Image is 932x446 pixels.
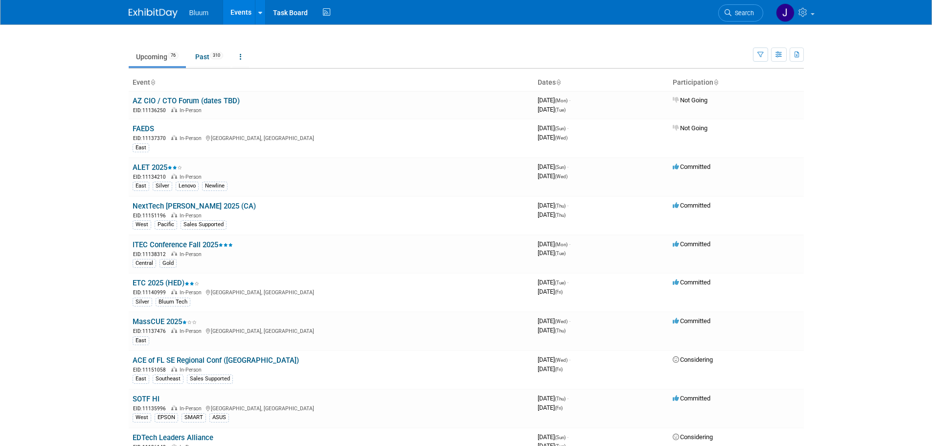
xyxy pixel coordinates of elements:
[202,182,227,190] div: Newline
[538,327,566,334] span: [DATE]
[555,174,568,179] span: (Wed)
[133,298,152,306] div: Silver
[555,135,568,141] span: (Wed)
[538,249,566,257] span: [DATE]
[555,367,563,372] span: (Fri)
[569,240,570,248] span: -
[538,240,570,248] span: [DATE]
[555,289,563,295] span: (Fri)
[187,375,233,383] div: Sales Supported
[156,298,190,306] div: Bluum Tech
[188,47,230,66] a: Past310
[555,435,566,440] span: (Sun)
[129,47,186,66] a: Upcoming76
[189,9,209,17] span: Bluum
[180,289,205,296] span: In-Person
[555,328,566,333] span: (Thu)
[713,78,718,86] a: Sort by Participation Type
[133,395,159,403] a: SOTF HI
[567,124,568,132] span: -
[171,135,177,140] img: In-Person Event
[555,319,568,324] span: (Wed)
[133,213,170,218] span: EID: 11151196
[555,203,566,209] span: (Thu)
[538,404,563,411] span: [DATE]
[180,251,205,258] span: In-Person
[569,356,570,363] span: -
[538,317,570,325] span: [DATE]
[538,279,568,286] span: [DATE]
[133,375,149,383] div: East
[209,413,229,422] div: ASUS
[538,96,570,104] span: [DATE]
[556,78,561,86] a: Sort by Start Date
[133,134,530,142] div: [GEOGRAPHIC_DATA], [GEOGRAPHIC_DATA]
[567,202,568,209] span: -
[133,329,170,334] span: EID: 11137476
[210,52,223,59] span: 310
[673,202,710,209] span: Committed
[538,395,568,402] span: [DATE]
[555,126,566,131] span: (Sun)
[673,96,707,104] span: Not Going
[133,279,199,287] a: ETC 2025 (HED)
[171,251,177,256] img: In-Person Event
[176,182,199,190] div: Lenovo
[555,98,568,103] span: (Mon)
[155,413,178,422] div: EPSON
[669,74,804,91] th: Participation
[673,279,710,286] span: Committed
[133,136,170,141] span: EID: 11137370
[538,124,568,132] span: [DATE]
[180,107,205,114] span: In-Person
[153,182,172,190] div: Silver
[673,433,713,441] span: Considering
[133,202,256,211] a: NextTech [PERSON_NAME] 2025 (CA)
[180,212,205,219] span: In-Person
[538,211,566,218] span: [DATE]
[133,108,170,113] span: EID: 11136250
[171,405,177,410] img: In-Person Event
[133,259,156,268] div: Central
[673,356,713,363] span: Considering
[180,367,205,373] span: In-Person
[538,433,568,441] span: [DATE]
[555,251,566,256] span: (Tue)
[555,242,568,247] span: (Mon)
[129,74,534,91] th: Event
[569,96,570,104] span: -
[150,78,155,86] a: Sort by Event Name
[133,327,530,335] div: [GEOGRAPHIC_DATA], [GEOGRAPHIC_DATA]
[133,163,182,172] a: ALET 2025
[182,413,206,422] div: SMART
[133,124,154,133] a: FAEDS
[534,74,669,91] th: Dates
[171,289,177,294] img: In-Person Event
[180,174,205,180] span: In-Person
[133,96,240,105] a: AZ CIO / CTO Forum (dates TBD)
[673,240,710,248] span: Committed
[133,367,170,373] span: EID: 11151058
[153,375,183,383] div: Southeast
[673,395,710,402] span: Committed
[171,367,177,372] img: In-Person Event
[133,174,170,180] span: EID: 11134210
[180,135,205,141] span: In-Person
[567,395,568,402] span: -
[133,356,299,365] a: ACE of FL SE Regional Conf ([GEOGRAPHIC_DATA])
[180,328,205,334] span: In-Person
[180,405,205,412] span: In-Person
[776,3,795,22] img: Joel Ryan
[673,124,707,132] span: Not Going
[673,317,710,325] span: Committed
[538,163,568,170] span: [DATE]
[133,317,197,326] a: MassCUE 2025
[569,317,570,325] span: -
[133,290,170,295] span: EID: 11140999
[181,220,227,229] div: Sales Supported
[538,172,568,180] span: [DATE]
[133,182,149,190] div: East
[555,396,566,401] span: (Thu)
[538,365,563,373] span: [DATE]
[538,202,568,209] span: [DATE]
